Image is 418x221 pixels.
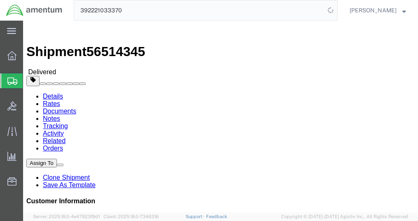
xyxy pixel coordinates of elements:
[6,4,63,16] img: logo
[206,214,227,219] a: Feedback
[33,214,100,219] span: Server: 2025.18.0-4e47823f9d1
[281,213,408,220] span: Copyright © [DATE]-[DATE] Agistix Inc., All Rights Reserved
[186,214,206,219] a: Support
[350,6,397,15] span: Regina Escobar
[349,5,406,15] button: [PERSON_NAME]
[74,0,325,20] input: Search for shipment number, reference number
[103,214,159,219] span: Client: 2025.18.0-7346316
[23,21,418,212] iframe: FS Legacy Container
